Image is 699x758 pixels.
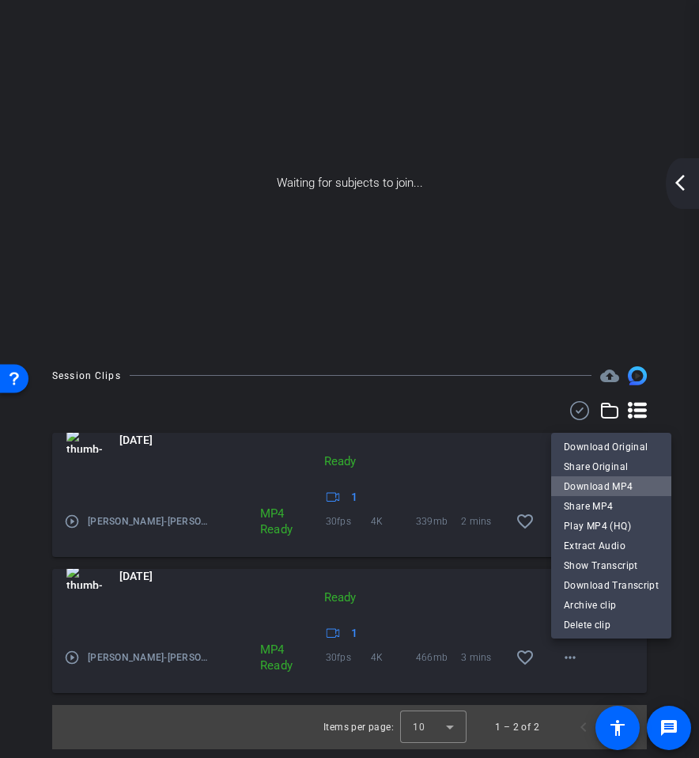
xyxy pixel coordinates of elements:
[564,517,659,536] span: Play MP4 (HQ)
[564,556,659,575] span: Show Transcript
[564,616,659,635] span: Delete clip
[564,477,659,496] span: Download MP4
[564,576,659,595] span: Download Transcript
[564,596,659,615] span: Archive clip
[564,497,659,516] span: Share MP4
[564,438,659,457] span: Download Original
[564,536,659,555] span: Extract Audio
[564,457,659,476] span: Share Original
